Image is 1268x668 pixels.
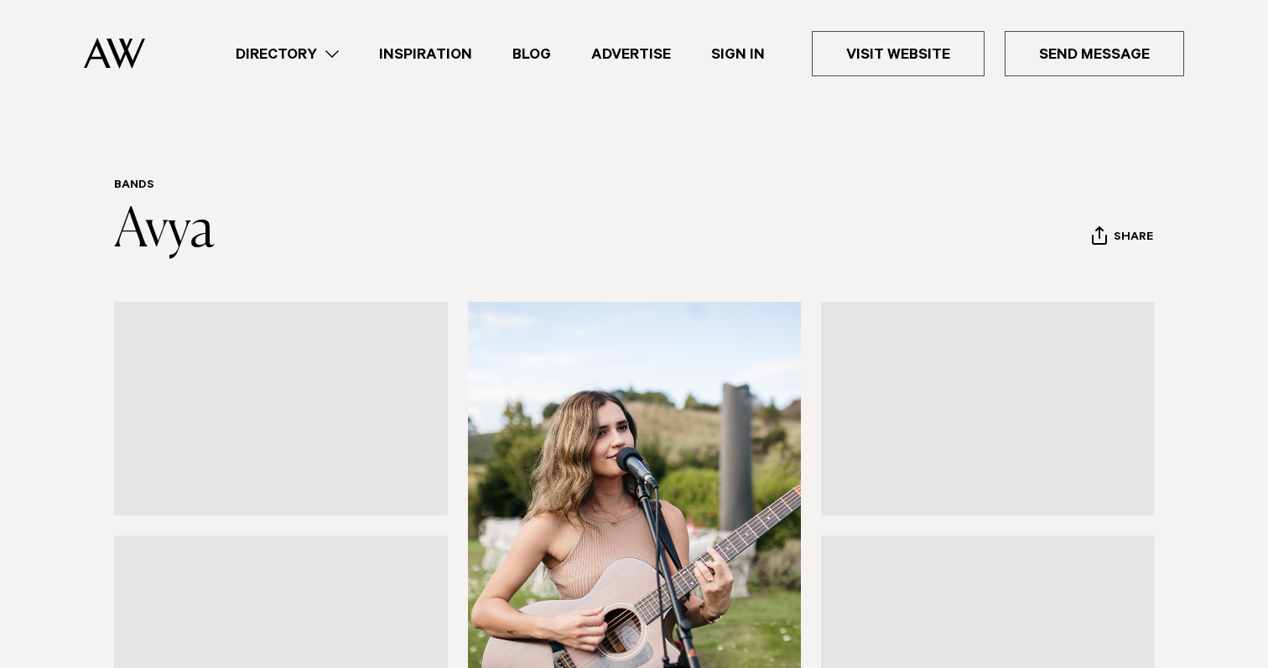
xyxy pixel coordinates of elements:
[84,38,145,69] img: Auckland Weddings Logo
[1114,230,1153,246] span: Share
[571,43,691,65] a: Advertise
[114,205,215,258] a: Avya
[1005,31,1184,76] a: Send Message
[1091,225,1154,251] button: Share
[114,179,154,193] a: Bands
[359,43,492,65] a: Inspiration
[812,31,985,76] a: Visit Website
[691,43,785,65] a: Sign In
[216,43,359,65] a: Directory
[492,43,571,65] a: Blog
